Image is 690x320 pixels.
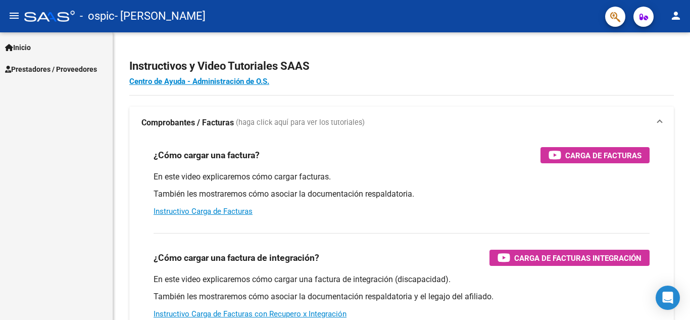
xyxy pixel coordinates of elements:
[514,252,642,264] span: Carga de Facturas Integración
[8,10,20,22] mat-icon: menu
[154,207,253,216] a: Instructivo Carga de Facturas
[5,42,31,53] span: Inicio
[670,10,682,22] mat-icon: person
[236,117,365,128] span: (haga click aquí para ver los tutoriales)
[489,250,650,266] button: Carga de Facturas Integración
[154,291,650,302] p: También les mostraremos cómo asociar la documentación respaldatoria y el legajo del afiliado.
[141,117,234,128] strong: Comprobantes / Facturas
[656,286,680,310] div: Open Intercom Messenger
[154,148,260,162] h3: ¿Cómo cargar una factura?
[5,64,97,75] span: Prestadores / Proveedores
[129,57,674,76] h2: Instructivos y Video Tutoriales SAAS
[154,309,347,318] a: Instructivo Carga de Facturas con Recupero x Integración
[565,149,642,162] span: Carga de Facturas
[154,251,319,265] h3: ¿Cómo cargar una factura de integración?
[154,189,650,200] p: También les mostraremos cómo asociar la documentación respaldatoria.
[115,5,206,27] span: - [PERSON_NAME]
[129,77,269,86] a: Centro de Ayuda - Administración de O.S.
[154,171,650,182] p: En este video explicaremos cómo cargar facturas.
[129,107,674,139] mat-expansion-panel-header: Comprobantes / Facturas (haga click aquí para ver los tutoriales)
[540,147,650,163] button: Carga de Facturas
[154,274,650,285] p: En este video explicaremos cómo cargar una factura de integración (discapacidad).
[80,5,115,27] span: - ospic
